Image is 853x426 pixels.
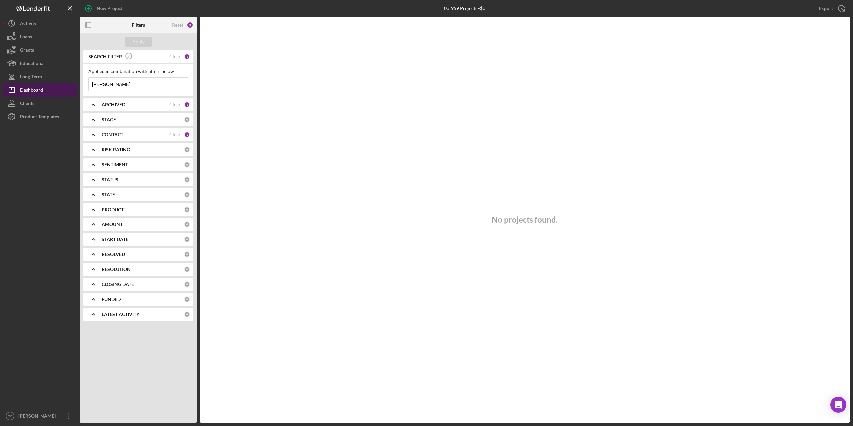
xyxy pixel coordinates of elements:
[184,236,190,242] div: 0
[184,207,190,213] div: 0
[184,162,190,168] div: 0
[102,147,130,152] b: RISK RATING
[169,102,181,107] div: Clear
[20,43,34,58] div: Grants
[830,397,846,413] div: Open Intercom Messenger
[3,97,77,110] button: Clients
[184,147,190,153] div: 0
[492,215,558,224] h3: No projects found.
[444,6,485,11] div: 0 of 959 Projects • $0
[3,43,77,57] button: Grants
[102,267,131,272] b: RESOLUTION
[20,83,43,98] div: Dashboard
[102,237,128,242] b: START DATE
[184,266,190,272] div: 0
[3,83,77,97] button: Dashboard
[3,17,77,30] button: Activity
[169,54,181,59] div: Clear
[102,282,134,287] b: CLOSING DATE
[88,69,188,74] div: Applied in combination with filters below
[102,222,123,227] b: AMOUNT
[97,2,123,15] div: New Project
[20,30,32,45] div: Loans
[184,311,190,317] div: 0
[3,70,77,83] button: Long-Term
[125,37,152,47] button: Apply
[187,22,193,28] div: 3
[3,409,77,423] button: RC[PERSON_NAME]
[20,70,42,85] div: Long-Term
[88,54,122,59] b: SEARCH FILTER
[17,409,60,424] div: [PERSON_NAME]
[184,296,190,302] div: 0
[184,177,190,183] div: 0
[102,207,124,212] b: PRODUCT
[184,54,190,60] div: 1
[3,57,77,70] button: Educational
[184,251,190,257] div: 0
[102,192,115,197] b: STATE
[20,110,59,125] div: Product Templates
[184,192,190,198] div: 0
[184,117,190,123] div: 0
[3,30,77,43] button: Loans
[20,57,45,72] div: Educational
[184,221,190,227] div: 0
[80,2,129,15] button: New Project
[184,281,190,287] div: 0
[812,2,850,15] button: Export
[102,117,116,122] b: STAGE
[102,252,125,257] b: RESOLVED
[169,132,181,137] div: Clear
[102,162,128,167] b: SENTIMENT
[102,297,121,302] b: FUNDED
[819,2,833,15] div: Export
[102,132,123,137] b: CONTACT
[102,102,125,107] b: ARCHIVED
[20,17,36,32] div: Activity
[102,177,118,182] b: STATUS
[20,97,34,112] div: Clients
[184,132,190,138] div: 1
[184,102,190,108] div: 1
[132,22,145,28] b: Filters
[172,22,183,28] div: Reset
[102,312,139,317] b: LATEST ACTIVITY
[8,414,12,418] text: RC
[3,110,77,123] button: Product Templates
[132,37,145,47] div: Apply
